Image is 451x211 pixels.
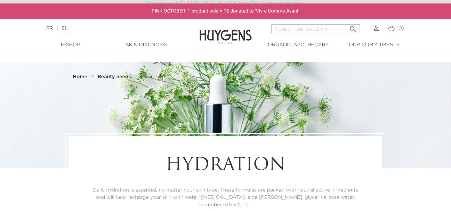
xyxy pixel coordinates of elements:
a: Hydration [141,74,165,80]
a: FR [46,26,53,31]
span: (0) [396,26,404,31]
a: Skin Diagnosis [112,41,181,49]
i:  [349,23,357,31]
strong: Home [73,74,88,79]
a: Organic Apothecary [264,41,333,49]
p: Daily hydration is essential, no matter your skin type. These formulas are packed with natural ac... [88,187,363,209]
span: Hydration [141,74,165,79]
a: Home [73,74,89,80]
a: Our commitments [339,41,409,49]
a: EN [62,26,69,33]
h1: Hydration [88,155,363,176]
a: Beauty needs [98,74,133,80]
button:  [347,22,359,32]
strong: Beauty needs [98,74,131,79]
div: | [43,24,183,33]
a: E-Shop [36,41,105,49]
img: Huygens [200,18,252,45]
input: Search [271,24,360,33]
